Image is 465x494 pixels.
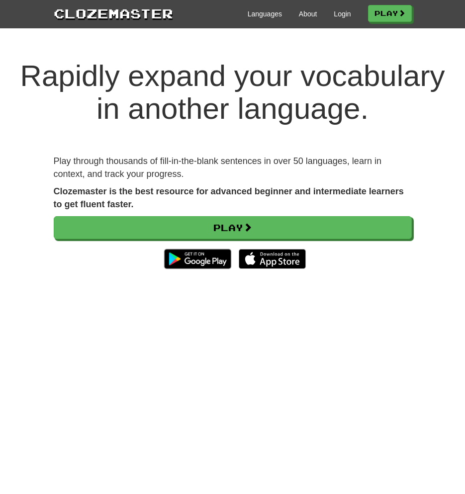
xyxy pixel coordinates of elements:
[54,216,412,239] a: Play
[54,4,173,22] a: Clozemaster
[248,9,282,19] a: Languages
[334,9,351,19] a: Login
[54,155,412,180] p: Play through thousands of fill-in-the-blank sentences in over 50 languages, learn in context, and...
[159,244,236,274] img: Get it on Google Play
[299,9,317,19] a: About
[54,186,404,209] strong: Clozemaster is the best resource for advanced beginner and intermediate learners to get fluent fa...
[368,5,412,22] a: Play
[239,249,306,269] img: Download_on_the_App_Store_Badge_US-UK_135x40-25178aeef6eb6b83b96f5f2d004eda3bffbb37122de64afbaef7...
